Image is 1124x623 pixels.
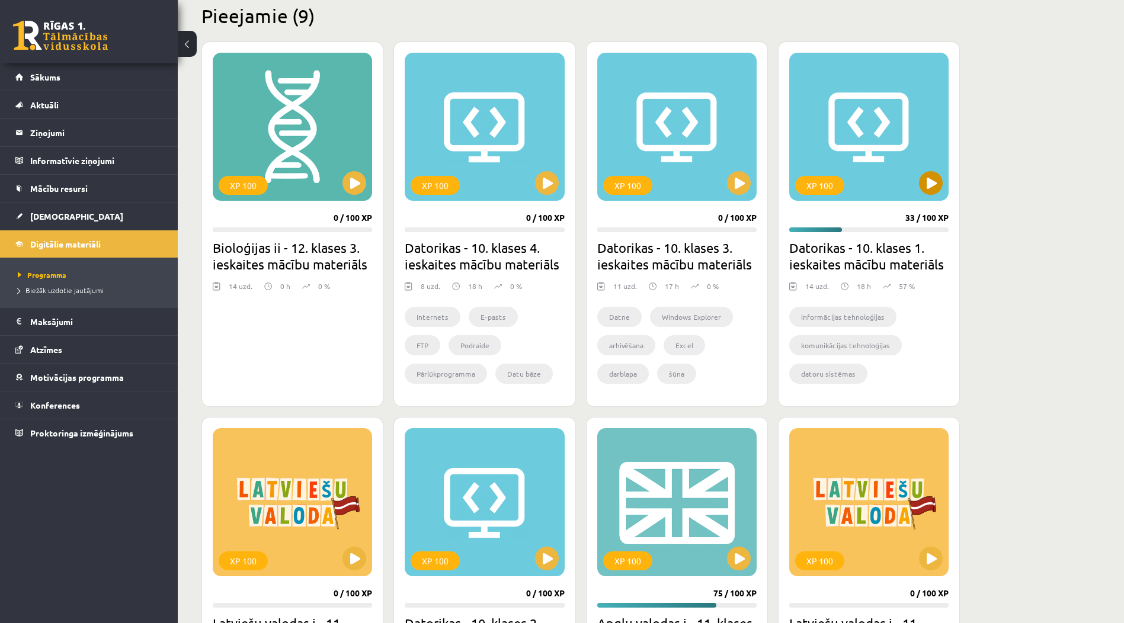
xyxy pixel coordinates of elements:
[15,364,163,391] a: Motivācijas programma
[18,285,104,295] span: Biežāk uzdotie jautājumi
[15,391,163,419] a: Konferences
[795,551,844,570] div: XP 100
[30,99,59,110] span: Aktuāli
[15,419,163,447] a: Proktoringa izmēģinājums
[603,551,652,570] div: XP 100
[30,239,101,249] span: Digitālie materiāli
[449,335,501,355] li: Podraide
[18,285,166,296] a: Biežāk uzdotie jautājumi
[597,364,649,384] li: darblapa
[899,281,915,291] p: 57 %
[30,211,123,221] span: [DEMOGRAPHIC_DATA]
[15,203,163,230] a: [DEMOGRAPHIC_DATA]
[229,281,252,298] div: 14 uzd.
[789,335,902,355] li: komunikācijas tehnoloģijas
[30,308,163,335] legend: Maksājumi
[597,307,642,327] li: Datne
[405,364,487,384] li: Pārlūkprogramma
[468,281,482,291] p: 18 h
[213,239,372,272] h2: Bioloģijas ii - 12. klases 3. ieskaites mācību materiāls
[18,270,66,280] span: Programma
[707,281,719,291] p: 0 %
[657,364,696,384] li: šūna
[805,281,829,298] div: 14 uzd.
[495,364,553,384] li: Datu bāze
[857,281,871,291] p: 18 h
[15,175,163,202] a: Mācību resursi
[30,372,124,383] span: Motivācijas programma
[789,364,867,384] li: datoru sistēmas
[650,307,733,327] li: Windows Explorer
[789,239,949,272] h2: Datorikas - 10. klases 1. ieskaites mācību materiāls
[219,551,268,570] div: XP 100
[219,176,268,195] div: XP 100
[405,239,564,272] h2: Datorikas - 10. klases 4. ieskaites mācību materiāls
[30,147,163,174] legend: Informatīvie ziņojumi
[597,239,757,272] h2: Datorikas - 10. klases 3. ieskaites mācību materiāls
[30,344,62,355] span: Atzīmes
[30,400,80,410] span: Konferences
[15,147,163,174] a: Informatīvie ziņojumi
[421,281,440,298] div: 8 uzd.
[597,335,655,355] li: arhivēšana
[30,428,133,438] span: Proktoringa izmēģinājums
[15,336,163,363] a: Atzīmes
[18,269,166,280] a: Programma
[664,335,705,355] li: Excel
[201,4,960,27] h2: Pieejamie (9)
[789,307,896,327] li: informācijas tehnoloģijas
[30,72,60,82] span: Sākums
[318,281,330,291] p: 0 %
[15,119,163,146] a: Ziņojumi
[15,63,163,91] a: Sākums
[15,308,163,335] a: Maksājumi
[795,176,844,195] div: XP 100
[469,307,518,327] li: E-pasts
[411,551,460,570] div: XP 100
[510,281,522,291] p: 0 %
[30,119,163,146] legend: Ziņojumi
[30,183,88,194] span: Mācību resursi
[405,335,440,355] li: FTP
[603,176,652,195] div: XP 100
[405,307,460,327] li: Internets
[613,281,637,298] div: 11 uzd.
[665,281,679,291] p: 17 h
[15,91,163,118] a: Aktuāli
[280,281,290,291] p: 0 h
[13,21,108,50] a: Rīgas 1. Tālmācības vidusskola
[15,230,163,258] a: Digitālie materiāli
[411,176,460,195] div: XP 100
